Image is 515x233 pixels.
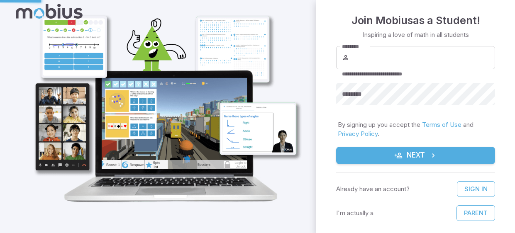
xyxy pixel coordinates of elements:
img: student_1-illustration [23,11,306,207]
a: Terms of Use [422,121,461,129]
button: Parent [456,205,495,221]
p: Already have an account? [336,184,410,194]
p: I'm actually a [336,209,373,218]
p: By signing up you accept the and . [338,120,493,138]
p: Inspiring a love of math in all students [363,30,469,39]
h4: Join Mobius as a Student ! [351,12,480,29]
button: Next [336,147,495,164]
a: Privacy Policy [338,130,378,138]
a: Sign In [457,181,495,197]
